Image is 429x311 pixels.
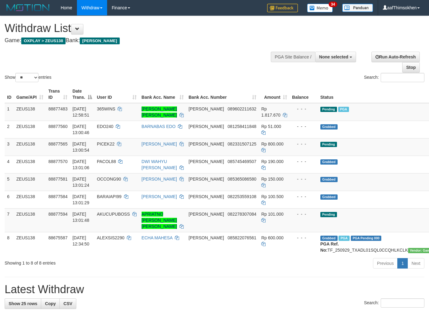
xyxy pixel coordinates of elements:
[228,106,256,111] span: Copy 089602211632 to clipboard
[329,2,337,7] span: 34
[189,177,224,181] span: [PERSON_NAME]
[80,38,119,44] span: [PERSON_NAME]
[63,301,72,306] span: CSV
[228,124,256,129] span: Copy 081258411848 to clipboard
[307,4,333,12] img: Button%20Memo.svg
[139,86,186,103] th: Bank Acc. Name: activate to sort column ascending
[5,86,14,103] th: ID
[48,235,67,240] span: 88675587
[364,73,424,82] label: Search:
[228,235,256,240] span: Copy 085822076561 to clipboard
[72,124,89,135] span: [DATE] 13:00:46
[292,158,315,165] div: - - -
[290,86,318,103] th: Balance
[14,103,46,121] td: ZEUS138
[292,235,315,241] div: - - -
[5,232,14,256] td: 8
[189,159,224,164] span: [PERSON_NAME]
[320,124,338,130] span: Grabbed
[5,191,14,208] td: 6
[48,142,67,146] span: 88877565
[261,212,283,217] span: Rp 101.000
[339,236,349,241] span: Marked by aafpengsreynich
[72,212,89,223] span: [DATE] 13:01:48
[5,138,14,156] td: 3
[189,212,224,217] span: [PERSON_NAME]
[261,142,283,146] span: Rp 800.000
[142,106,177,118] a: [PERSON_NAME] [PERSON_NAME]
[97,212,130,217] span: AKUCUPUBOSS
[48,194,67,199] span: 88877584
[41,298,60,309] a: Copy
[292,123,315,130] div: - - -
[320,142,337,147] span: Pending
[228,212,256,217] span: Copy 082278307084 to clipboard
[261,106,280,118] span: Rp 1.817.670
[5,173,14,191] td: 5
[14,232,46,256] td: ZEUS138
[142,124,175,129] a: BARNABAS EDO
[97,159,116,164] span: PACOL88
[381,73,424,82] input: Search:
[142,194,177,199] a: [PERSON_NAME]
[5,156,14,173] td: 4
[259,86,290,103] th: Amount: activate to sort column ascending
[97,235,125,240] span: ALEXSIS2290
[72,106,89,118] span: [DATE] 12:58:51
[5,38,280,44] h4: Game: Bank:
[46,86,70,103] th: Trans ID: activate to sort column ascending
[5,22,280,34] h1: Withdraw List
[59,298,76,309] a: CSV
[320,107,337,112] span: Pending
[48,177,67,181] span: 88877581
[189,235,224,240] span: [PERSON_NAME]
[14,138,46,156] td: ZEUS138
[292,176,315,182] div: - - -
[142,142,177,146] a: [PERSON_NAME]
[261,159,283,164] span: Rp 190.000
[364,298,424,308] label: Search:
[292,141,315,147] div: - - -
[48,212,67,217] span: 88877594
[5,298,41,309] a: Show 25 rows
[142,235,172,240] a: ECHA MAHESA
[186,86,259,103] th: Bank Acc. Number: activate to sort column ascending
[97,106,115,111] span: 365WINS
[320,236,338,241] span: Grabbed
[292,193,315,200] div: - - -
[292,211,315,217] div: - - -
[72,177,89,188] span: [DATE] 13:01:24
[14,121,46,138] td: ZEUS138
[70,86,94,103] th: Date Trans.: activate to sort column descending
[261,235,283,240] span: Rp 600.000
[189,194,224,199] span: [PERSON_NAME]
[9,301,37,306] span: Show 25 rows
[72,142,89,153] span: [DATE] 13:00:54
[373,258,398,269] a: Previous
[342,4,373,12] img: panduan.png
[5,121,14,138] td: 2
[97,194,122,199] span: BARAIAPI99
[271,52,315,62] div: PGA Site Balance /
[97,177,121,181] span: OCCONG90
[228,194,256,199] span: Copy 082253559108 to clipboard
[397,258,408,269] a: 1
[5,73,51,82] label: Show entries
[142,177,177,181] a: [PERSON_NAME]
[5,208,14,232] td: 7
[15,73,38,82] select: Showentries
[407,258,424,269] a: Next
[72,159,89,170] span: [DATE] 13:01:06
[14,156,46,173] td: ZEUS138
[402,62,420,73] a: Stop
[14,191,46,208] td: ZEUS138
[5,257,174,266] div: Showing 1 to 8 of 8 entries
[5,103,14,121] td: 1
[315,52,356,62] button: None selected
[261,177,283,181] span: Rp 150.000
[320,177,338,182] span: Grabbed
[320,194,338,200] span: Grabbed
[72,235,89,246] span: [DATE] 12:34:50
[14,86,46,103] th: Game/API: activate to sort column ascending
[320,159,338,165] span: Grabbed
